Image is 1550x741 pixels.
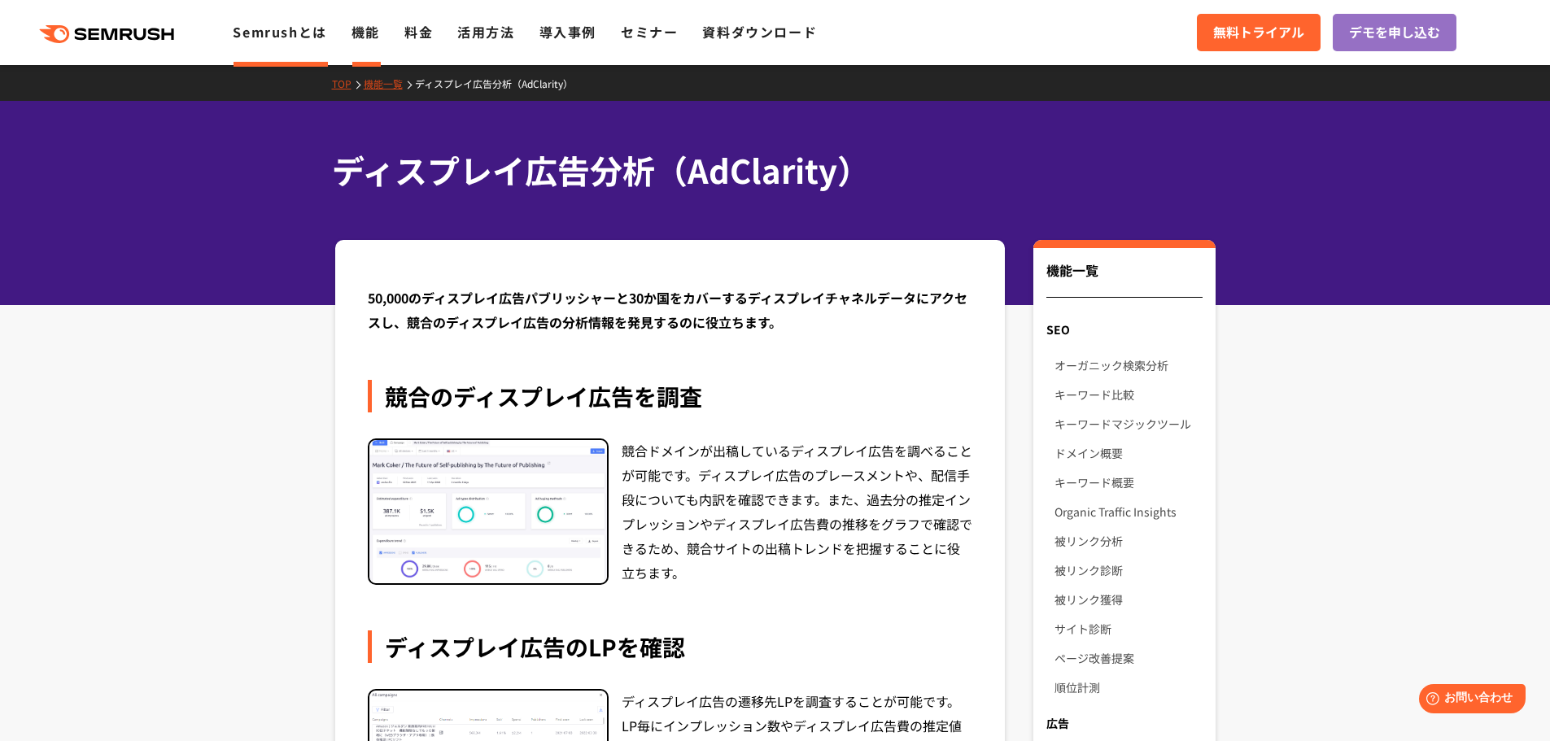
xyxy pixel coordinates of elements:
[539,22,596,41] a: 導入事例
[1349,22,1440,43] span: デモを申し込む
[1054,643,1202,673] a: ページ改善提案
[1213,22,1304,43] span: 無料トライアル
[1054,673,1202,702] a: 順位計測
[622,438,973,585] div: 競合ドメインが出稿しているディスプレイ広告を調べることが可能です。ディスプレイ広告のプレースメントや、配信手段についても内訳を確認できます。また、過去分の推定インプレッションやディスプレイ広告費...
[1054,409,1202,438] a: キーワードマジックツール
[404,22,433,41] a: 料金
[368,630,973,663] div: ディスプレイ広告のLPを確認
[1054,585,1202,614] a: 被リンク獲得
[364,76,415,90] a: 機能一覧
[415,76,585,90] a: ディスプレイ広告分析（AdClarity）
[621,22,678,41] a: セミナー
[332,146,1203,194] h1: ディスプレイ広告分析（AdClarity）
[457,22,514,41] a: 活用方法
[1054,497,1202,526] a: Organic Traffic Insights
[233,22,326,41] a: Semrushとは
[332,76,364,90] a: TOP
[368,286,973,334] div: 50,000のディスプレイ広告パブリッシャーと30か国をカバーするディスプレイチャネルデータにアクセスし、競合のディスプレイ広告の分析情報を発見するのに役立ちます。
[1333,14,1456,51] a: デモを申し込む
[368,380,973,412] div: 競合のディスプレイ広告を調査
[1405,678,1532,723] iframe: Help widget launcher
[1054,526,1202,556] a: 被リンク分析
[1054,351,1202,380] a: オーガニック検索分析
[702,22,817,41] a: 資料ダウンロード
[1033,708,1215,738] div: 広告
[1033,315,1215,344] div: SEO
[369,440,607,583] img: 競合のディスプレイ広告を調査
[351,22,380,41] a: 機能
[1054,614,1202,643] a: サイト診断
[1054,438,1202,468] a: ドメイン概要
[1054,468,1202,497] a: キーワード概要
[1054,380,1202,409] a: キーワード比較
[1046,260,1202,298] div: 機能一覧
[1054,556,1202,585] a: 被リンク診断
[1197,14,1321,51] a: 無料トライアル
